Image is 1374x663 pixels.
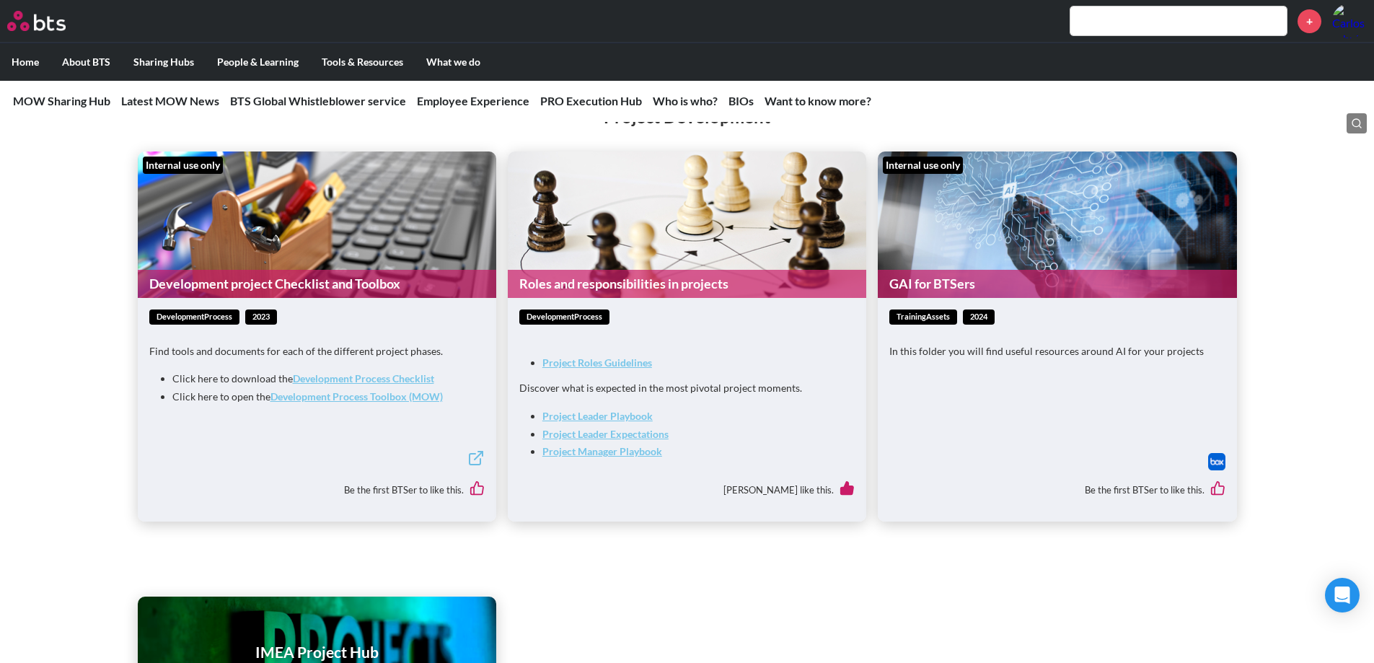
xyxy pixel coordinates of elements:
[1332,4,1367,38] img: Carlos Schulz
[1208,453,1225,470] img: Box logo
[270,390,443,403] a: Development Process Toolbox (MOW)
[889,470,1225,511] div: Be the first BTSer to like this.
[883,157,963,174] div: Internal use only
[653,94,718,107] a: Who is who?
[889,344,1225,359] p: In this folder you will find useful resources around AI for your projects
[149,309,239,325] span: developmentProcess
[50,43,122,81] label: About BTS
[143,157,223,174] div: Internal use only
[542,428,669,440] a: Project Leader Expectations
[7,11,66,31] img: BTS Logo
[542,356,652,369] a: Project Roles Guidelines
[230,94,406,107] a: BTS Global Whistleblower service
[293,372,434,385] a: Development Process Checklist
[519,470,855,511] div: [PERSON_NAME] like this.
[542,445,662,457] a: Project Manager Playbook
[1298,9,1321,33] a: +
[121,94,219,107] a: Latest MOW News
[172,372,473,386] li: Click here to download the
[415,43,492,81] label: What we do
[889,309,957,325] span: trainingAssets
[1332,4,1367,38] a: Profile
[878,270,1236,298] a: GAI for BTSers
[138,270,496,298] a: Development project Checklist and Toolbox
[245,309,277,325] span: 2023
[542,410,653,422] a: Project Leader Playbook
[1325,578,1360,612] div: Open Intercom Messenger
[149,470,485,511] div: Be the first BTSer to like this.
[519,381,855,395] p: Discover what is expected in the most pivotal project moments.
[149,344,485,359] p: Find tools and documents for each of the different project phases.
[519,309,609,325] span: developmentProcess
[417,94,529,107] a: Employee Experience
[7,11,92,31] a: Go home
[963,309,995,325] span: 2024
[13,94,110,107] a: MOW Sharing Hub
[206,43,310,81] label: People & Learning
[1208,453,1225,470] a: Download file from Box
[310,43,415,81] label: Tools & Resources
[508,270,866,298] a: Roles and responsibilities in projects
[765,94,871,107] a: Want to know more?
[172,390,473,404] li: Click here to open the
[728,94,754,107] a: BIOs
[122,43,206,81] label: Sharing Hubs
[255,641,379,662] h1: IMEA Project Hub
[540,94,642,107] a: PRO Execution Hub
[467,449,485,470] a: External link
